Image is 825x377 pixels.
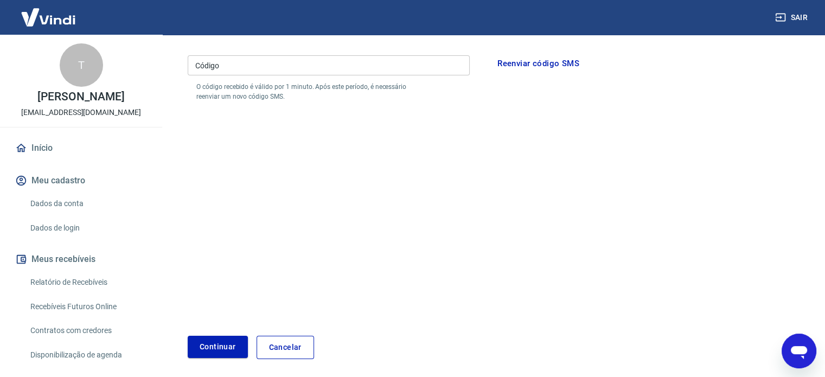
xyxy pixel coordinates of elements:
a: Recebíveis Futuros Online [26,296,149,318]
iframe: Botão para abrir a janela de mensagens [782,334,816,368]
a: Cancelar [257,336,314,359]
a: Início [13,136,149,160]
p: [PERSON_NAME] [37,91,124,103]
p: [EMAIL_ADDRESS][DOMAIN_NAME] [21,107,141,118]
button: Continuar [188,336,248,358]
img: Vindi [13,1,84,34]
button: Meu cadastro [13,169,149,193]
a: Contratos com credores [26,320,149,342]
a: Dados de login [26,217,149,239]
p: O código recebido é válido por 1 minuto. Após este período, é necessário reenviar um novo código ... [196,82,426,101]
button: Meus recebíveis [13,247,149,271]
a: Disponibilização de agenda [26,344,149,366]
a: Dados da conta [26,193,149,215]
button: Reenviar código SMS [491,52,585,75]
button: Sair [773,8,812,28]
div: T [60,43,103,87]
a: Relatório de Recebíveis [26,271,149,293]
